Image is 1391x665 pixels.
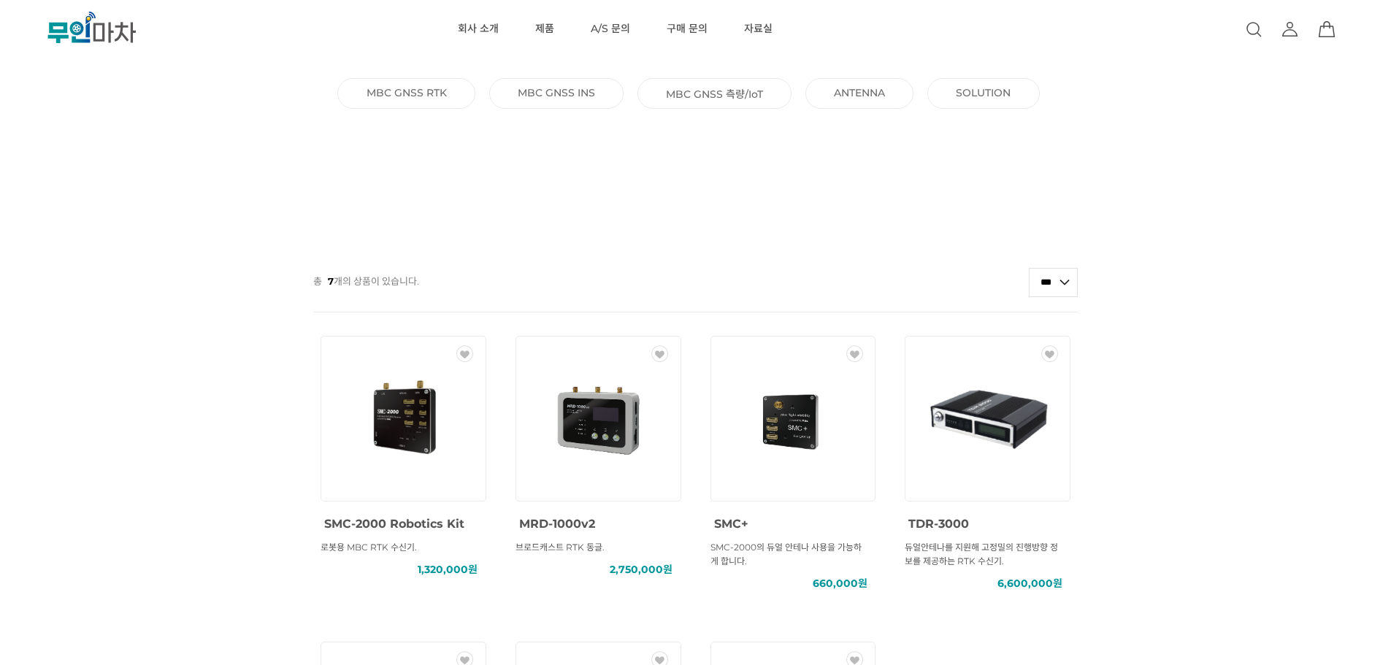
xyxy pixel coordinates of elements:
[518,86,595,99] a: MBC GNSS INS
[956,86,1011,99] a: SOLUTION
[908,514,969,531] a: TDR-3000
[324,517,464,531] span: SMC-2000 Robotics Kit
[519,514,595,531] a: MRD-1000v2
[519,517,595,531] span: MRD-1000v2
[710,542,862,566] span: SMC-2000의 듀얼 안테나 사용을 가능하게 합니다.
[324,514,464,531] a: SMC-2000 Robotics Kit
[714,517,748,531] span: SMC+
[321,542,417,553] span: 로봇용 MBC RTK 수신기.
[367,86,447,99] a: MBC GNSS RTK
[813,577,867,591] span: 660,000원
[328,275,334,287] strong: 7
[997,577,1062,591] span: 6,600,000원
[905,542,1058,566] span: 듀얼안테나를 지원해 고정밀의 진행방향 정보를 제공하는 RTK 수신기.
[834,86,885,99] a: ANTENNA
[516,542,605,553] span: 브로드캐스트 RTK 동글.
[666,86,763,101] a: MBC GNSS 측량/IoT
[714,514,748,531] a: SMC+
[418,563,478,577] span: 1,320,000원
[727,353,859,484] img: SMC+
[908,517,969,531] span: TDR-3000
[313,267,419,295] p: 총 개의 상품이 있습니다.
[610,563,672,577] span: 2,750,000원
[922,353,1054,484] img: TDR-3000
[337,353,469,484] img: SMC-2000 Robotics Kit
[532,353,664,484] img: MRD-1000v2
